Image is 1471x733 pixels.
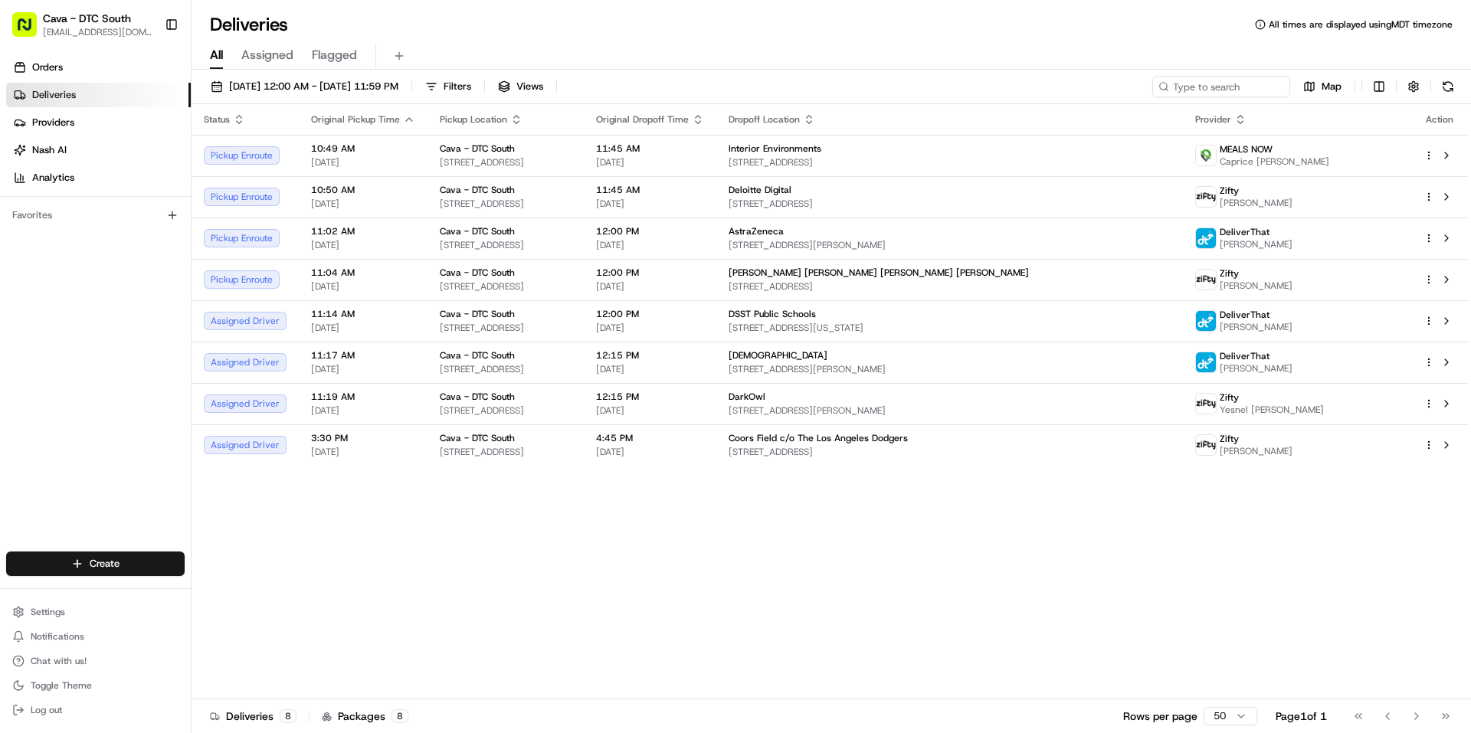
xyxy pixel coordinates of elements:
[440,363,572,375] span: [STREET_ADDRESS]
[32,116,74,129] span: Providers
[440,239,572,251] span: [STREET_ADDRESS]
[1220,197,1292,209] span: [PERSON_NAME]
[596,432,704,444] span: 4:45 PM
[229,80,398,93] span: [DATE] 12:00 AM - [DATE] 11:59 PM
[31,630,84,643] span: Notifications
[596,308,704,320] span: 12:00 PM
[729,225,784,237] span: AstraZeneca
[440,113,507,126] span: Pickup Location
[440,404,572,417] span: [STREET_ADDRESS]
[1220,404,1324,416] span: Yesnel [PERSON_NAME]
[1220,226,1270,238] span: DeliverThat
[210,708,296,724] div: Deliveries
[1196,394,1216,414] img: zifty-logo-trans-sq.png
[311,446,415,458] span: [DATE]
[596,349,704,362] span: 12:15 PM
[311,113,400,126] span: Original Pickup Time
[729,308,816,320] span: DSST Public Schools
[1220,280,1292,292] span: [PERSON_NAME]
[596,184,704,196] span: 11:45 AM
[43,11,131,26] button: Cava - DTC South
[1220,238,1292,250] span: [PERSON_NAME]
[729,432,908,444] span: Coors Field c/o The Los Angeles Dodgers
[210,12,288,37] h1: Deliveries
[1220,391,1239,404] span: Zifty
[31,655,87,667] span: Chat with us!
[1196,352,1216,372] img: profile_deliverthat_partner.png
[43,26,152,38] button: [EMAIL_ADDRESS][DOMAIN_NAME]
[1220,185,1239,197] span: Zifty
[516,80,543,93] span: Views
[311,142,415,155] span: 10:49 AM
[1220,362,1292,375] span: [PERSON_NAME]
[6,6,159,43] button: Cava - DTC South[EMAIL_ADDRESS][DOMAIN_NAME]
[31,606,65,618] span: Settings
[440,349,515,362] span: Cava - DTC South
[32,143,67,157] span: Nash AI
[596,322,704,334] span: [DATE]
[1196,311,1216,331] img: profile_deliverthat_partner.png
[6,110,191,135] a: Providers
[311,363,415,375] span: [DATE]
[204,76,405,97] button: [DATE] 12:00 AM - [DATE] 11:59 PM
[729,184,791,196] span: Deloitte Digital
[32,88,76,102] span: Deliveries
[32,61,63,74] span: Orders
[90,557,120,571] span: Create
[1196,435,1216,455] img: zifty-logo-trans-sq.png
[1423,113,1456,126] div: Action
[6,83,191,107] a: Deliveries
[311,225,415,237] span: 11:02 AM
[6,55,191,80] a: Orders
[440,322,572,334] span: [STREET_ADDRESS]
[311,404,415,417] span: [DATE]
[311,391,415,403] span: 11:19 AM
[440,267,515,279] span: Cava - DTC South
[1269,18,1453,31] span: All times are displayed using MDT timezone
[1123,708,1197,724] p: Rows per page
[440,198,572,210] span: [STREET_ADDRESS]
[440,446,572,458] span: [STREET_ADDRESS]
[440,391,515,403] span: Cava - DTC South
[729,142,821,155] span: Interior Environments
[729,156,1171,169] span: [STREET_ADDRESS]
[729,267,1029,279] span: [PERSON_NAME] [PERSON_NAME] [PERSON_NAME] [PERSON_NAME]
[1220,445,1292,457] span: [PERSON_NAME]
[1152,76,1290,97] input: Type to search
[729,113,800,126] span: Dropoff Location
[241,46,293,64] span: Assigned
[1220,143,1273,155] span: MEALS NOW
[311,349,415,362] span: 11:17 AM
[444,80,471,93] span: Filters
[311,308,415,320] span: 11:14 AM
[31,704,62,716] span: Log out
[729,349,827,362] span: [DEMOGRAPHIC_DATA]
[729,280,1171,293] span: [STREET_ADDRESS]
[491,76,550,97] button: Views
[311,198,415,210] span: [DATE]
[1220,155,1329,168] span: Caprice [PERSON_NAME]
[596,156,704,169] span: [DATE]
[729,239,1171,251] span: [STREET_ADDRESS][PERSON_NAME]
[311,322,415,334] span: [DATE]
[440,156,572,169] span: [STREET_ADDRESS]
[596,225,704,237] span: 12:00 PM
[440,280,572,293] span: [STREET_ADDRESS]
[392,709,408,723] div: 8
[1196,146,1216,165] img: melas_now_logo.png
[6,699,185,721] button: Log out
[596,239,704,251] span: [DATE]
[6,675,185,696] button: Toggle Theme
[1276,708,1327,724] div: Page 1 of 1
[1220,433,1239,445] span: Zifty
[729,404,1171,417] span: [STREET_ADDRESS][PERSON_NAME]
[32,171,74,185] span: Analytics
[440,225,515,237] span: Cava - DTC South
[729,391,765,403] span: DarkOwl
[6,626,185,647] button: Notifications
[596,113,689,126] span: Original Dropoff Time
[312,46,357,64] span: Flagged
[322,708,408,724] div: Packages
